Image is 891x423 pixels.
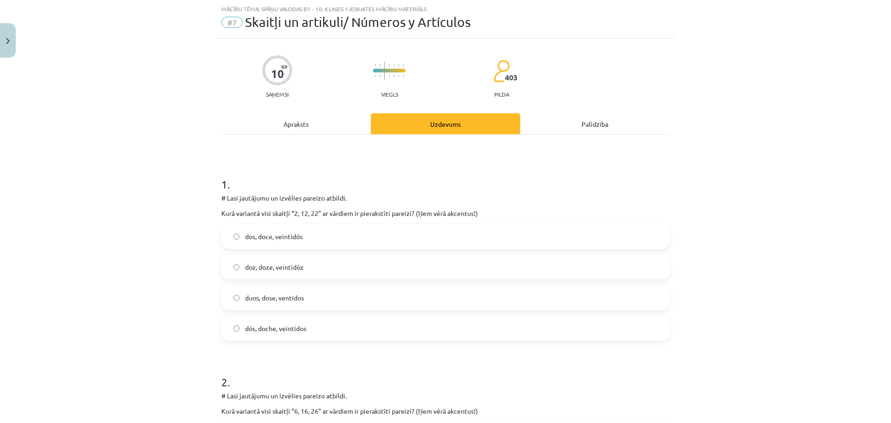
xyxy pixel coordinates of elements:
p: # Lasi jautājumu un izvēlies pareizo atbildi. [221,391,670,401]
span: doz, doze, veintidóz [245,262,303,272]
span: 403 [505,73,517,82]
div: Uzdevums [371,113,520,134]
p: pilda [494,91,509,98]
p: Saņemsi [262,91,292,98]
img: icon-short-line-57e1e144782c952c97e751825c79c345078a6d821885a25fce030b3d8c18986b.svg [394,75,394,77]
h1: 2 . [221,359,670,388]
span: duos, dose, ventidos [245,293,304,303]
img: icon-short-line-57e1e144782c952c97e751825c79c345078a6d821885a25fce030b3d8c18986b.svg [389,75,390,77]
input: dós, doche, veintidos [233,325,239,332]
span: #7 [221,17,243,28]
img: icon-short-line-57e1e144782c952c97e751825c79c345078a6d821885a25fce030b3d8c18986b.svg [398,75,399,77]
div: Palīdzība [520,113,670,134]
img: icon-short-line-57e1e144782c952c97e751825c79c345078a6d821885a25fce030b3d8c18986b.svg [380,75,381,77]
span: Skaitļi un artikuli/ Números y Artículos [245,14,471,30]
img: icon-short-line-57e1e144782c952c97e751825c79c345078a6d821885a25fce030b3d8c18986b.svg [380,64,381,66]
img: icon-short-line-57e1e144782c952c97e751825c79c345078a6d821885a25fce030b3d8c18986b.svg [375,75,376,77]
div: 10 [271,67,284,80]
p: Kurā variantā visi skaitļi “2, 12, 22” ar vārdiem ir pierakstīti pareizi? (Ņem vērā akcentus!) [221,208,670,218]
p: Kurā variantā visi skaitļi “6, 16, 26” ar vārdiem ir pierakstīti pareizi? (Ņem vērā akcentus!) [221,406,670,416]
div: Mācību tēma: Spāņu valodas b1 - 10. klases 1.ieskaites mācību materiāls [221,6,670,12]
input: dos, doce, veintidós [233,234,239,240]
span: dos, doce, veintidós [245,232,303,241]
input: doz, doze, veintidóz [233,264,239,270]
span: dós, doche, veintidos [245,324,306,333]
img: icon-short-line-57e1e144782c952c97e751825c79c345078a6d821885a25fce030b3d8c18986b.svg [394,64,394,66]
span: XP [281,64,287,69]
img: icon-short-line-57e1e144782c952c97e751825c79c345078a6d821885a25fce030b3d8c18986b.svg [403,75,404,77]
img: icon-close-lesson-0947bae3869378f0d4975bcd49f059093ad1ed9edebbc8119c70593378902aed.svg [6,38,10,44]
img: icon-short-line-57e1e144782c952c97e751825c79c345078a6d821885a25fce030b3d8c18986b.svg [375,64,376,66]
img: icon-short-line-57e1e144782c952c97e751825c79c345078a6d821885a25fce030b3d8c18986b.svg [403,64,404,66]
img: icon-long-line-d9ea69661e0d244f92f715978eff75569469978d946b2353a9bb055b3ed8787d.svg [384,62,385,80]
h1: 1 . [221,162,670,190]
div: Apraksts [221,113,371,134]
p: # Lasi jautājumu un izvēlies pareizo atbildi. [221,193,670,203]
img: students-c634bb4e5e11cddfef0936a35e636f08e4e9abd3cc4e673bd6f9a4125e45ecb1.svg [493,59,510,83]
input: duos, dose, ventidos [233,295,239,301]
img: icon-short-line-57e1e144782c952c97e751825c79c345078a6d821885a25fce030b3d8c18986b.svg [389,64,390,66]
p: Viegls [381,91,398,98]
img: icon-short-line-57e1e144782c952c97e751825c79c345078a6d821885a25fce030b3d8c18986b.svg [398,64,399,66]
